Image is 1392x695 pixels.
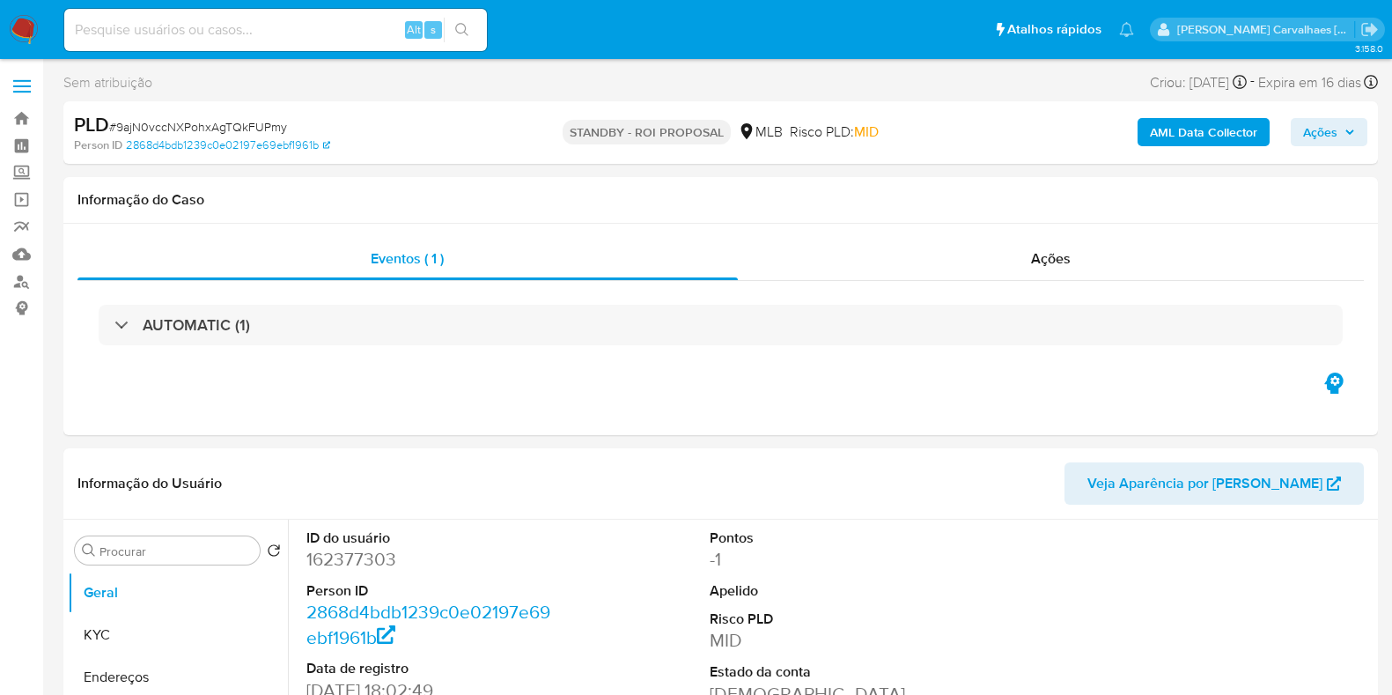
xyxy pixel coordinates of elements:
button: Veja Aparência por [PERSON_NAME] [1064,462,1364,505]
h3: AUTOMATIC (1) [143,315,250,335]
a: 2868d4bdb1239c0e02197e69ebf1961b [126,137,330,153]
span: Ações [1031,248,1071,269]
dt: Estado da conta [710,662,961,682]
h1: Informação do Caso [77,191,1364,209]
button: Ações [1291,118,1367,146]
span: Ações [1303,118,1337,146]
div: AUTOMATIC (1) [99,305,1343,345]
span: s [431,21,436,38]
span: Sem atribuição [63,73,152,92]
span: Atalhos rápidos [1007,20,1101,39]
span: MID [854,122,879,142]
dd: MID [710,628,961,653]
dt: Apelido [710,581,961,601]
span: Alt [407,21,421,38]
span: # 9ajN0vccNXPohxAgTQkFUPmy [109,118,287,136]
button: Geral [68,572,288,614]
dt: Person ID [306,581,558,601]
button: KYC [68,614,288,656]
div: MLB [738,122,783,142]
span: Eventos ( 1 ) [371,248,444,269]
div: Criou: [DATE] [1150,70,1247,94]
dt: Pontos [710,529,961,548]
span: Veja Aparência por [PERSON_NAME] [1087,462,1322,505]
dd: 162377303 [306,547,558,572]
dt: ID do usuário [306,529,558,548]
dt: Data de registro [306,659,558,678]
button: search-icon [444,18,480,42]
input: Procurar [99,543,253,559]
p: STANDBY - ROI PROPOSAL [563,120,731,144]
b: AML Data Collector [1150,118,1257,146]
span: Risco PLD: [790,122,879,142]
input: Pesquise usuários ou casos... [64,18,487,41]
dt: Risco PLD [710,610,961,629]
button: Procurar [82,543,96,558]
button: Retornar ao pedido padrão [267,543,281,563]
dd: -1 [710,547,961,572]
button: AML Data Collector [1138,118,1270,146]
b: PLD [74,110,109,138]
span: Expira em 16 dias [1258,73,1361,92]
a: 2868d4bdb1239c0e02197e69ebf1961b [306,599,550,649]
b: Person ID [74,137,122,153]
h1: Informação do Usuário [77,475,222,492]
span: - [1250,70,1255,94]
a: Sair [1360,20,1379,39]
p: sara.carvalhaes@mercadopago.com.br [1177,21,1355,38]
a: Notificações [1119,22,1134,37]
